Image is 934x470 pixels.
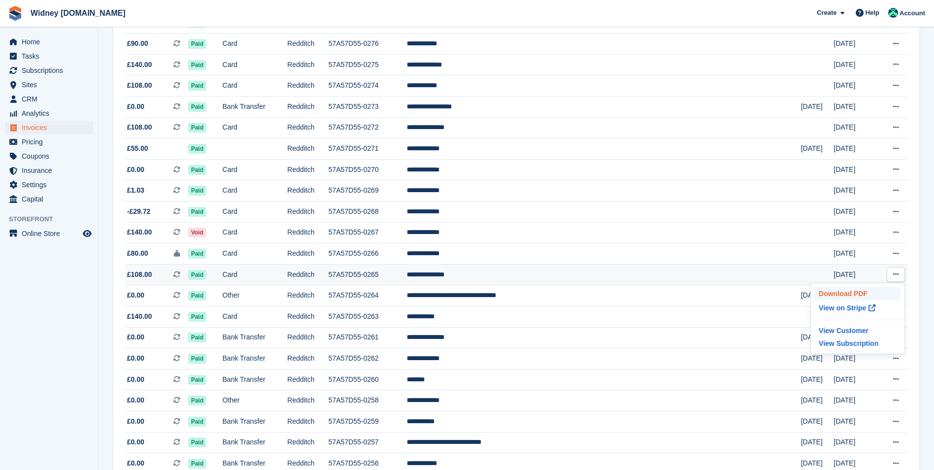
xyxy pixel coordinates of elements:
td: 57A57D55-0274 [328,75,407,97]
td: [DATE] [834,117,876,138]
span: £108.00 [127,122,152,133]
span: Paid [188,417,206,427]
span: £0.00 [127,458,144,469]
td: 57A57D55-0260 [328,369,407,390]
td: 57A57D55-0257 [328,432,407,453]
td: Bank Transfer [223,411,288,432]
td: Card [223,117,288,138]
span: £0.00 [127,165,144,175]
td: [DATE] [834,54,876,75]
td: Redditch [288,138,329,160]
td: Card [223,264,288,285]
span: Sites [22,78,81,92]
td: Card [223,159,288,180]
span: Paid [188,375,206,385]
a: menu [5,106,93,120]
td: Redditch [288,159,329,180]
span: Paid [188,333,206,342]
td: [DATE] [834,159,876,180]
span: Create [817,8,837,18]
td: 57A57D55-0268 [328,201,407,223]
span: Storefront [9,214,98,224]
td: 57A57D55-0261 [328,327,407,348]
p: View Subscription [815,337,901,350]
td: [DATE] [834,75,876,97]
span: £55.00 [127,143,148,154]
span: £0.00 [127,353,144,364]
a: View Customer [815,324,901,337]
td: 57A57D55-0267 [328,222,407,243]
td: [DATE] [834,97,876,118]
a: Widney [DOMAIN_NAME] [27,5,129,21]
td: [DATE] [834,243,876,265]
span: £0.00 [127,374,144,385]
td: Redditch [288,264,329,285]
a: menu [5,78,93,92]
span: Help [866,8,879,18]
td: Redditch [288,97,329,118]
span: Capital [22,192,81,206]
td: [DATE] [801,138,834,160]
td: 57A57D55-0263 [328,306,407,328]
a: menu [5,135,93,149]
span: Paid [188,249,206,259]
a: menu [5,92,93,106]
td: Bank Transfer [223,327,288,348]
span: £90.00 [127,38,148,49]
td: 57A57D55-0259 [328,411,407,432]
span: £0.00 [127,290,144,301]
td: Redditch [288,243,329,265]
td: [DATE] [834,348,876,369]
td: Redditch [288,432,329,453]
span: Account [900,8,925,18]
td: Redditch [288,222,329,243]
span: £0.00 [127,332,144,342]
td: Redditch [288,369,329,390]
span: Paid [188,39,206,49]
td: [DATE] [834,222,876,243]
span: £108.00 [127,269,152,280]
span: CRM [22,92,81,106]
a: menu [5,227,93,240]
span: Paid [188,144,206,154]
td: Card [223,180,288,201]
a: Download PDF [815,287,901,300]
td: Redditch [288,390,329,411]
a: menu [5,49,93,63]
td: Redditch [288,411,329,432]
td: [DATE] [801,327,834,348]
td: [DATE] [801,369,834,390]
span: Paid [188,291,206,301]
td: Card [223,243,288,265]
span: -£29.72 [127,206,150,217]
td: Redditch [288,75,329,97]
td: Other [223,285,288,306]
td: Redditch [288,306,329,328]
td: [DATE] [801,285,834,306]
a: menu [5,35,93,49]
td: [DATE] [801,390,834,411]
a: Preview store [81,228,93,239]
td: [DATE] [801,432,834,453]
a: menu [5,192,93,206]
td: 57A57D55-0266 [328,243,407,265]
a: menu [5,64,93,77]
td: 57A57D55-0275 [328,54,407,75]
span: Subscriptions [22,64,81,77]
td: [DATE] [834,138,876,160]
span: Void [188,228,206,237]
span: Insurance [22,164,81,177]
td: [DATE] [834,264,876,285]
span: £140.00 [127,311,152,322]
td: [DATE] [801,97,834,118]
a: menu [5,149,93,163]
td: 57A57D55-0269 [328,180,407,201]
span: Paid [188,354,206,364]
span: Pricing [22,135,81,149]
td: [DATE] [834,411,876,432]
td: Card [223,306,288,328]
td: Redditch [288,285,329,306]
td: Redditch [288,54,329,75]
span: £0.00 [127,416,144,427]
